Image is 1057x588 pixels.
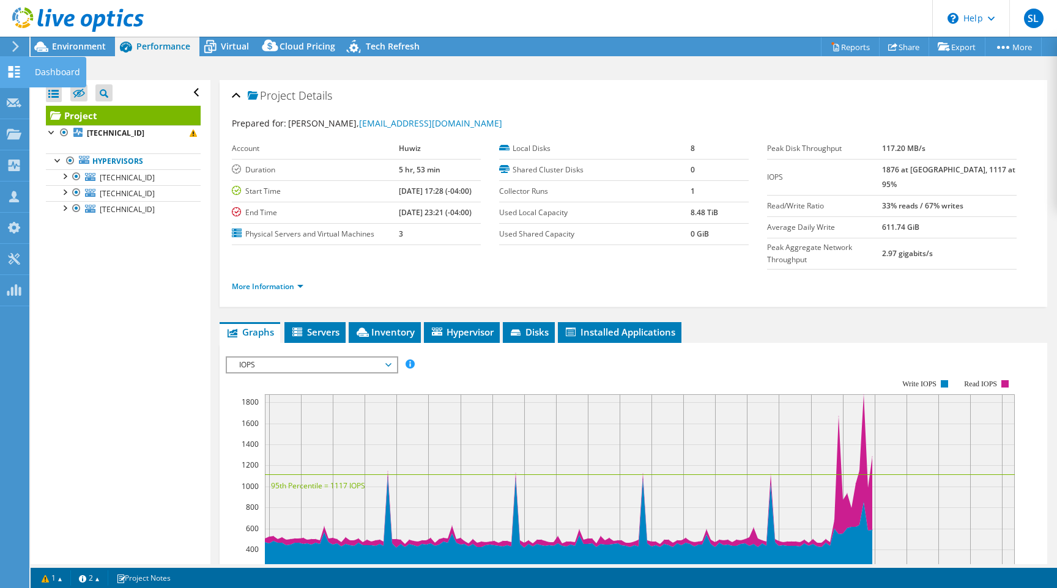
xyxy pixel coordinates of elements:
span: Virtual [221,40,249,52]
text: 1400 [242,439,259,449]
a: [EMAIL_ADDRESS][DOMAIN_NAME] [359,117,502,129]
span: [TECHNICAL_ID] [100,188,155,199]
text: 600 [246,523,259,534]
text: Read IOPS [964,380,997,388]
b: 1876 at [GEOGRAPHIC_DATA], 1117 at 95% [882,164,1015,189]
b: 117.20 MB/s [882,143,925,153]
a: More Information [232,281,303,292]
a: 1 [33,570,71,586]
span: Graphs [226,326,274,338]
text: 1800 [242,397,259,407]
b: [DATE] 17:28 (-04:00) [399,186,472,196]
span: Installed Applications [564,326,675,338]
a: More [985,37,1042,56]
span: Environment [52,40,106,52]
label: Shared Cluster Disks [499,164,691,176]
b: 5 hr, 53 min [399,164,440,175]
span: Disks [509,326,549,338]
span: [TECHNICAL_ID] [100,172,155,183]
label: Used Shared Capacity [499,228,691,240]
text: 95th Percentile = 1117 IOPS [271,480,365,491]
span: Hypervisor [430,326,494,338]
span: Tech Refresh [366,40,420,52]
span: [TECHNICAL_ID] [100,204,155,215]
label: Average Daily Write [767,221,881,233]
b: 1 [691,186,695,196]
b: 33% reads / 67% writes [882,200,963,211]
label: Prepared for: [232,117,286,129]
div: Dashboard [29,57,86,87]
span: IOPS [233,358,390,372]
a: [TECHNICAL_ID] [46,185,201,201]
label: Used Local Capacity [499,207,691,219]
a: Reports [821,37,880,56]
text: 800 [246,502,259,512]
span: Details [299,88,332,103]
label: IOPS [767,171,881,183]
span: Cloud Pricing [280,40,335,52]
span: Performance [136,40,190,52]
a: Share [879,37,929,56]
label: Peak Disk Throughput [767,142,881,155]
a: Hypervisors [46,153,201,169]
label: Account [232,142,399,155]
span: Servers [291,326,339,338]
a: Project [46,106,201,125]
b: 0 [691,164,695,175]
b: [TECHNICAL_ID] [87,128,144,138]
b: 611.74 GiB [882,222,919,232]
b: 8.48 TiB [691,207,718,218]
label: Peak Aggregate Network Throughput [767,241,881,266]
text: Write IOPS [902,380,936,388]
label: Physical Servers and Virtual Machines [232,228,399,240]
span: Inventory [355,326,415,338]
b: 0 GiB [691,229,709,239]
span: Project [248,90,295,102]
svg: \n [948,13,959,24]
span: [PERSON_NAME], [288,117,502,129]
a: [TECHNICAL_ID] [46,125,201,141]
a: [TECHNICAL_ID] [46,201,201,217]
b: 3 [399,229,403,239]
text: 1000 [242,481,259,491]
label: End Time [232,207,399,219]
label: Local Disks [499,142,691,155]
text: 400 [246,544,259,554]
text: 1600 [242,418,259,428]
label: Duration [232,164,399,176]
a: Export [929,37,985,56]
span: SL [1024,9,1044,28]
label: Collector Runs [499,185,691,197]
label: Start Time [232,185,399,197]
b: 8 [691,143,695,153]
a: 2 [70,570,108,586]
label: Read/Write Ratio [767,200,881,212]
b: Huwiz [399,143,421,153]
a: [TECHNICAL_ID] [46,169,201,185]
text: 1200 [242,460,259,470]
b: 2.97 gigabits/s [882,248,933,259]
a: Project Notes [108,570,179,586]
b: [DATE] 23:21 (-04:00) [399,207,472,218]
